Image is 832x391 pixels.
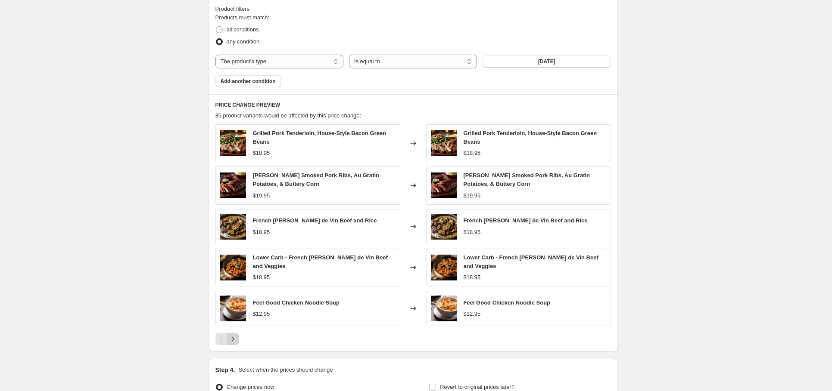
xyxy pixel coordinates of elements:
img: French_Marchand_Beef_80x.png [220,214,246,240]
div: $18.95 [464,149,481,157]
span: 35 product variants would be affected by this price change: [215,112,361,119]
span: Add another condition [221,78,276,85]
button: Next [227,333,239,345]
div: $19.95 [253,191,270,200]
span: Lower Carb - French [PERSON_NAME] de Vin Beef and Veggies [253,254,388,269]
div: $18.95 [253,273,270,282]
img: Grilled_Pork_Tenderloin_House-Style_Bacon_Green_Beans_80x.png [220,130,246,156]
img: Dr._Pepper_Smoked_Pork_Ribs_Au_Gratin_Potatoes_Buttery_Corn_80x.webp [431,172,457,198]
span: any condition [227,38,260,45]
div: $12.95 [464,310,481,318]
span: Revert to original prices later? [440,384,514,390]
img: MarchanddeVinBeefandRice_7efd5af3-46d9-4f69-9170-edc3451abbbf_80x.png [431,255,457,280]
p: Select when the prices should change [238,366,333,374]
div: $19.95 [464,191,481,200]
span: Change prices now [227,384,274,390]
div: $18.95 [253,228,270,237]
span: [PERSON_NAME] Smoked Pork Ribs, Au Gratin Potatoes, & Buttery Corn [464,172,590,187]
button: [DATE] [483,55,611,68]
span: French [PERSON_NAME] de Vin Beef and Rice [253,217,377,224]
span: [DATE] [538,58,555,65]
img: French_Marchand_Beef_80x.png [431,214,457,240]
button: Add another condition [215,75,281,87]
span: Products must match: [215,14,270,21]
img: MarchanddeVinBeefandRice_7efd5af3-46d9-4f69-9170-edc3451abbbf_80x.png [220,255,246,280]
h2: Step 4. [215,366,235,374]
div: $18.95 [464,273,481,282]
span: Feel Good Chicken Noodle Soup [253,299,340,306]
span: Feel Good Chicken Noodle Soup [464,299,551,306]
img: FeelGoodChickenNoodleSoup_80x.png [431,296,457,321]
span: all conditions [227,26,259,33]
span: Lower Carb - French [PERSON_NAME] de Vin Beef and Veggies [464,254,598,269]
img: Grilled_Pork_Tenderloin_House-Style_Bacon_Green_Beans_80x.png [431,130,457,156]
span: [PERSON_NAME] Smoked Pork Ribs, Au Gratin Potatoes, & Buttery Corn [253,172,380,187]
img: FeelGoodChickenNoodleSoup_80x.png [220,296,246,321]
span: Grilled Pork Tenderloin, House-Style Bacon Green Beans [253,130,386,145]
span: French [PERSON_NAME] de Vin Beef and Rice [464,217,588,224]
img: Dr._Pepper_Smoked_Pork_Ribs_Au_Gratin_Potatoes_Buttery_Corn_80x.webp [220,172,246,198]
div: $18.95 [253,149,270,157]
span: Grilled Pork Tenderloin, House-Style Bacon Green Beans [464,130,597,145]
nav: Pagination [215,333,239,345]
div: Product filters [215,5,611,13]
div: $12.95 [253,310,270,318]
h6: PRICE CHANGE PREVIEW [215,102,611,108]
div: $18.95 [464,228,481,237]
